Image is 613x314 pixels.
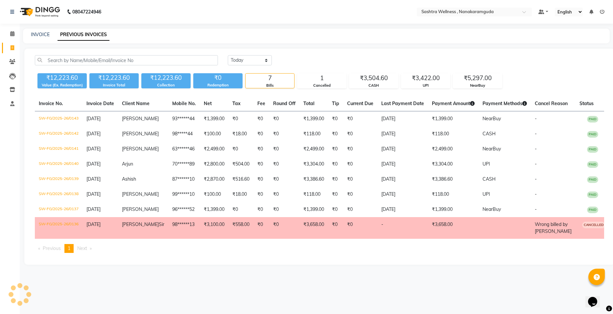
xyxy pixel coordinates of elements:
[587,131,598,138] span: PAID
[535,146,537,152] span: -
[228,217,253,239] td: ₹558.00
[122,191,159,197] span: [PERSON_NAME]
[253,157,269,172] td: ₹0
[483,101,527,106] span: Payment Methods
[200,202,228,217] td: ₹1,399.00
[332,101,339,106] span: Tip
[86,206,101,212] span: [DATE]
[246,74,294,83] div: 7
[381,101,424,106] span: Last Payment Date
[299,187,328,202] td: ₹118.00
[483,146,501,152] span: NearBuy
[228,157,253,172] td: ₹504.00
[72,3,101,21] b: 08047224946
[343,126,377,142] td: ₹0
[328,217,343,239] td: ₹0
[328,202,343,217] td: ₹0
[343,202,377,217] td: ₹0
[89,73,139,82] div: ₹12,223.60
[269,187,299,202] td: ₹0
[377,172,428,187] td: [DATE]
[377,157,428,172] td: [DATE]
[86,116,101,122] span: [DATE]
[122,146,159,152] span: [PERSON_NAME]
[200,187,228,202] td: ₹100.00
[269,202,299,217] td: ₹0
[483,206,501,212] span: NearBuy
[39,101,63,106] span: Invoice No.
[193,82,243,88] div: Redemption
[232,101,241,106] span: Tax
[35,55,218,65] input: Search by Name/Mobile/Email/Invoice No
[299,217,328,239] td: ₹3,658.00
[200,111,228,127] td: ₹1,399.00
[253,126,269,142] td: ₹0
[141,82,191,88] div: Collection
[86,146,101,152] span: [DATE]
[343,111,377,127] td: ₹0
[377,126,428,142] td: [DATE]
[228,142,253,157] td: ₹0
[172,101,196,106] span: Mobile No.
[89,82,139,88] div: Invoice Total
[228,172,253,187] td: ₹516.60
[579,101,594,106] span: Status
[343,142,377,157] td: ₹0
[328,157,343,172] td: ₹0
[141,73,191,82] div: ₹12,223.60
[587,116,598,123] span: PAID
[587,207,598,213] span: PAID
[428,217,479,239] td: ₹3,658.00
[483,191,490,197] span: UPI
[35,111,83,127] td: SW-FG/2025-26/0143
[200,172,228,187] td: ₹2,870.00
[228,126,253,142] td: ₹18.00
[58,29,109,41] a: PREVIOUS INVOICES
[253,172,269,187] td: ₹0
[35,157,83,172] td: SW-FG/2025-26/0140
[35,187,83,202] td: SW-FG/2025-26/0138
[377,217,428,239] td: -
[31,32,50,37] a: INVOICE
[122,116,159,122] span: [PERSON_NAME]
[343,187,377,202] td: ₹0
[159,221,164,227] span: Sir
[200,157,228,172] td: ₹2,800.00
[428,142,479,157] td: ₹2,499.00
[377,142,428,157] td: [DATE]
[299,111,328,127] td: ₹1,399.00
[228,187,253,202] td: ₹18.00
[253,142,269,157] td: ₹0
[535,191,537,197] span: -
[587,191,598,198] span: PAID
[77,245,87,251] span: Next
[299,142,328,157] td: ₹2,499.00
[86,191,101,197] span: [DATE]
[299,202,328,217] td: ₹1,399.00
[17,3,62,21] img: logo
[328,126,343,142] td: ₹0
[303,101,315,106] span: Total
[43,245,61,251] span: Previous
[299,172,328,187] td: ₹3,386.60
[343,217,377,239] td: ₹0
[343,172,377,187] td: ₹0
[377,111,428,127] td: [DATE]
[299,126,328,142] td: ₹118.00
[35,217,83,239] td: SW-FG/2025-26/0136
[428,157,479,172] td: ₹3,304.00
[253,187,269,202] td: ₹0
[428,126,479,142] td: ₹118.00
[453,74,502,83] div: ₹5,297.00
[86,101,114,106] span: Invoice Date
[86,161,101,167] span: [DATE]
[349,74,398,83] div: ₹3,504.60
[35,126,83,142] td: SW-FG/2025-26/0142
[343,157,377,172] td: ₹0
[269,157,299,172] td: ₹0
[535,161,537,167] span: -
[269,172,299,187] td: ₹0
[122,131,159,137] span: [PERSON_NAME]
[535,206,537,212] span: -
[349,83,398,88] div: CASH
